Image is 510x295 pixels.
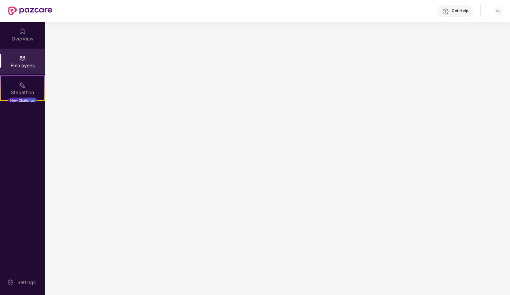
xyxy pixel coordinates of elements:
div: Settings [15,279,38,286]
img: New Pazcare Logo [8,6,52,15]
img: svg+xml;base64,PHN2ZyBpZD0iU2V0dGluZy0yMHgyMCIgeG1sbnM9Imh0dHA6Ly93d3cudzMub3JnLzIwMDAvc3ZnIiB3aW... [7,279,14,286]
div: New Challenge [8,98,37,103]
img: svg+xml;base64,PHN2ZyBpZD0iRW1wbG95ZWVzIiB4bWxucz0iaHR0cDovL3d3dy53My5vcmcvMjAwMC9zdmciIHdpZHRoPS... [19,55,26,62]
img: svg+xml;base64,PHN2ZyBpZD0iRHJvcGRvd24tMzJ4MzIiIHhtbG5zPSJodHRwOi8vd3d3LnczLm9yZy8yMDAwL3N2ZyIgd2... [495,8,500,14]
div: Get Help [452,8,468,14]
img: svg+xml;base64,PHN2ZyBpZD0iSGVscC0zMngzMiIgeG1sbnM9Imh0dHA6Ly93d3cudzMub3JnLzIwMDAvc3ZnIiB3aWR0aD... [442,8,449,15]
img: svg+xml;base64,PHN2ZyB4bWxucz0iaHR0cDovL3d3dy53My5vcmcvMjAwMC9zdmciIHdpZHRoPSIyMSIgaGVpZ2h0PSIyMC... [19,82,26,88]
img: svg+xml;base64,PHN2ZyBpZD0iSG9tZSIgeG1sbnM9Imh0dHA6Ly93d3cudzMub3JnLzIwMDAvc3ZnIiB3aWR0aD0iMjAiIG... [19,28,26,35]
div: Stepathon [1,89,44,96]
